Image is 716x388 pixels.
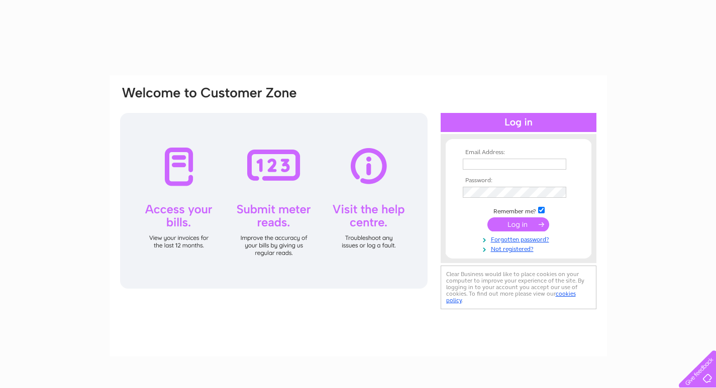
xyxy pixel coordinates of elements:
th: Password: [460,177,577,184]
input: Submit [487,217,549,231]
td: Remember me? [460,205,577,215]
div: Clear Business would like to place cookies on your computer to improve your experience of the sit... [441,266,596,309]
a: Forgotten password? [463,234,577,243]
th: Email Address: [460,149,577,156]
a: Not registered? [463,243,577,253]
a: cookies policy [446,290,576,304]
